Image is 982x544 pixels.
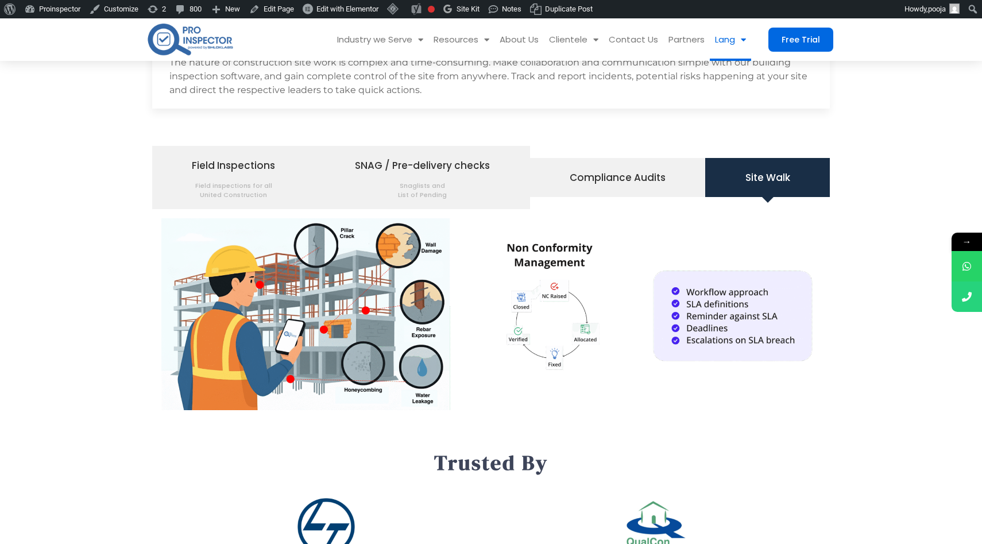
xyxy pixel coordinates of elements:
[428,18,494,61] a: Resources
[457,5,480,13] span: Site Kit
[152,44,830,109] div: Manage incidents
[663,18,710,61] a: Partners
[710,18,751,61] a: Lang
[192,156,275,199] span: Field Inspections
[544,18,604,61] a: Clientele
[192,175,275,199] span: Field inspections for all United Construction
[158,445,824,480] p: Trusted By
[928,5,946,13] span: pooja
[428,6,435,13] div: Focus keyphrase not set
[952,233,982,251] span: →
[570,168,666,187] span: Compliance Audits
[316,5,378,13] span: Edit with Elementor
[782,36,820,44] span: Free Trial
[169,56,813,97] div: The nature of construction site work is complex and time-consuming. Make collaboration and commun...
[146,21,234,57] img: pro-inspector-logo
[604,18,663,61] a: Contact Us
[355,175,490,199] span: Snaglists and List of Pending
[355,156,490,199] span: SNAG / Pre-delivery checks
[332,18,428,61] a: Industry we Serve
[253,18,751,61] nav: Menu
[745,168,790,187] span: Site Walk
[494,18,544,61] a: About Us
[768,28,833,52] a: Free Trial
